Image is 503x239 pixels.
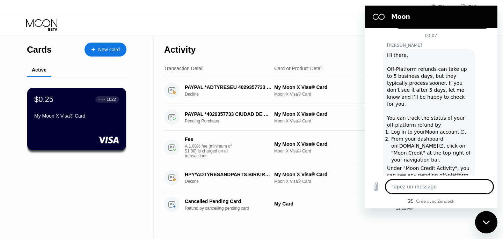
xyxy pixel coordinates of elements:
div: Card or Product Detail [274,66,323,71]
div: My Moon X Visa® Card [274,172,390,177]
div: EN [431,3,452,10]
div: Moon X Visa® Card [274,92,390,97]
div: Moon X Visa® Card [274,149,390,154]
iframe: Fenêtre de messagerie [365,6,497,208]
div: Transaction Detail [164,66,203,71]
div: Cards [27,45,52,55]
div: PAYPAL *ADTYRESEU 4029357733 MT [185,84,272,90]
div: New Card [98,47,120,53]
div: Moon X Visa® Card [274,119,390,124]
div: FAQ [468,5,477,9]
div: My Moon X Visa® Card [34,113,119,119]
div: Fee [185,136,234,142]
div: Cancelled Pending Card [185,199,272,204]
div: ● ● ● ● [99,98,105,100]
div: Moon X Visa® Card [274,179,390,184]
div: $0.25● ● ● ●1022My Moon X Visa® Card [27,88,126,150]
div: EN [438,5,444,9]
div: Activity [164,45,196,55]
div: Active [32,67,46,73]
div: FeeA 1.00% fee (minimum of $1.00) is charged on all transactionsMy Moon X Visa® CardMoon X Visa® ... [164,131,477,164]
div: $0.25 [34,95,53,104]
div: 1022 [107,97,116,102]
div: HPY*ADTYRESANDPARTS BIRKIRKARA MT [185,172,272,177]
div: PAYPAL *4029357733 CIUDAD DE MEXMX [185,111,272,117]
iframe: Bouton de lancement de la fenêtre de messagerie, conversation en cours [475,211,497,233]
div: My Moon X Visa® Card [274,141,390,147]
div: HPY*ADTYRESANDPARTS BIRKIRKARA MTDeclineMy Moon X Visa® CardMoon X Visa® Card[DATE]11:36 AM$520.35 [164,164,477,191]
div: A 1.00% fee (minimum of $1.00) is charged on all transactions [185,144,237,158]
div: My Moon X Visa® Card [274,84,390,90]
div: Refund by cancelling pending card [185,206,279,211]
div: PAYPAL *ADTYRESEU 4029357733 MTDeclineMy Moon X Visa® CardMoon X Visa® Card[DATE]11:42 AM$544.52 [164,77,477,104]
div: Pending Purchase [185,119,279,124]
div: FAQ [452,3,477,10]
div: My Moon X Visa® Card [274,111,390,117]
div: Decline [185,92,279,97]
div: PAYPAL *4029357733 CIUDAD DE MEXMXPending PurchaseMy Moon X Visa® CardMoon X Visa® Card[DATE]11:4... [164,104,477,131]
div: Cancelled Pending CardRefund by cancelling pending cardMy Card[DATE]11:12 AM$528.53 [164,191,477,218]
div: New Card [85,43,126,57]
div: My Card [274,201,390,207]
div: Decline [185,179,279,184]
